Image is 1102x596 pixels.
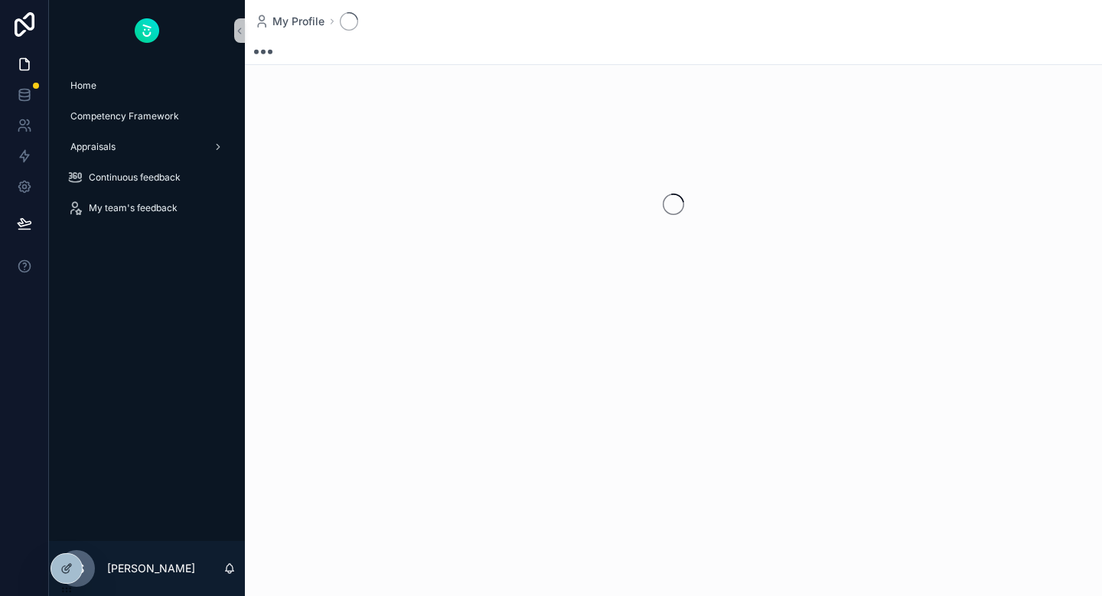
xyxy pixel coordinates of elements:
[58,72,236,99] a: Home
[272,14,324,29] span: My Profile
[58,194,236,222] a: My team's feedback
[135,18,159,43] img: App logo
[58,164,236,191] a: Continuous feedback
[107,561,195,576] p: [PERSON_NAME]
[254,14,324,29] a: My Profile
[70,110,179,122] span: Competency Framework
[70,141,116,153] span: Appraisals
[58,133,236,161] a: Appraisals
[70,80,96,92] span: Home
[89,171,181,184] span: Continuous feedback
[89,202,178,214] span: My team's feedback
[49,61,245,242] div: scrollable content
[58,103,236,130] a: Competency Framework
